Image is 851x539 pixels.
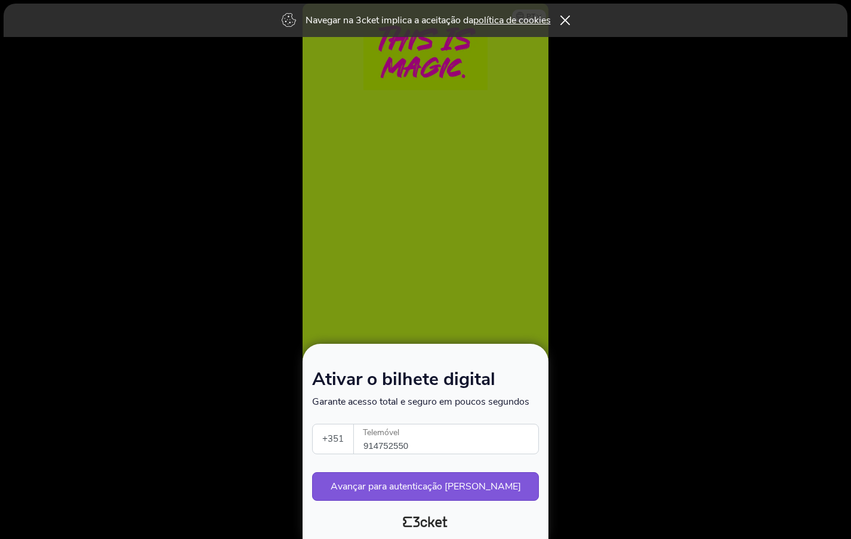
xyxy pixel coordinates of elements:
[363,424,538,454] input: Telemóvel
[312,395,539,408] p: Garante acesso total e seguro em poucos segundos
[354,424,539,441] label: Telemóvel
[312,472,539,501] button: Avançar para autenticação [PERSON_NAME]
[312,371,539,395] h1: Ativar o bilhete digital
[306,14,551,27] p: Navegar na 3cket implica a aceitação da
[473,14,551,27] a: política de cookies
